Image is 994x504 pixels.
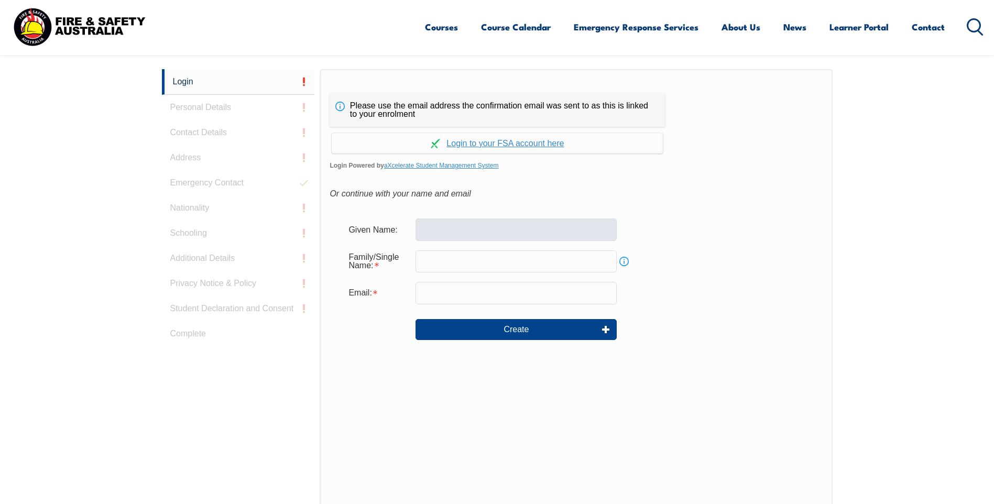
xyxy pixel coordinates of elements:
div: Family/Single Name is required. [340,247,416,276]
a: Contact [912,13,945,41]
a: Courses [425,13,458,41]
span: Login Powered by [330,158,823,173]
div: Email is required. [340,283,416,303]
a: Course Calendar [481,13,551,41]
a: Learner Portal [829,13,889,41]
div: Please use the email address the confirmation email was sent to as this is linked to your enrolment [330,93,665,127]
a: aXcelerate Student Management System [384,162,499,169]
button: Create [416,319,617,340]
a: About Us [722,13,760,41]
a: News [783,13,806,41]
img: Log in withaxcelerate [431,139,440,148]
a: Login [162,69,315,95]
div: Or continue with your name and email [330,186,823,202]
div: Given Name: [340,220,416,239]
a: Info [617,254,631,269]
a: Emergency Response Services [574,13,698,41]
